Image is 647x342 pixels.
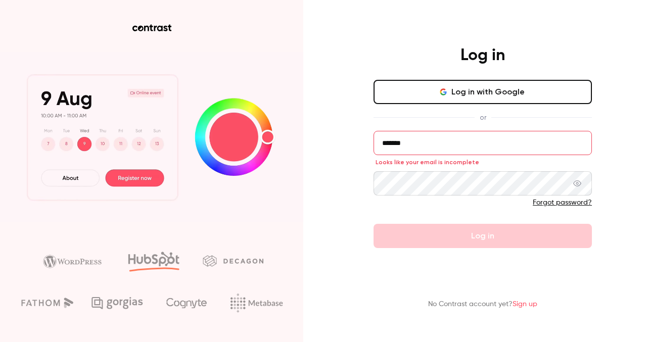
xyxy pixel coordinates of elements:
[475,112,491,123] span: or
[428,299,537,310] p: No Contrast account yet?
[376,158,479,166] span: Looks like your email is incomplete
[513,301,537,308] a: Sign up
[533,199,592,206] a: Forgot password?
[374,80,592,104] button: Log in with Google
[203,255,263,266] img: decagon
[460,45,505,66] h4: Log in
